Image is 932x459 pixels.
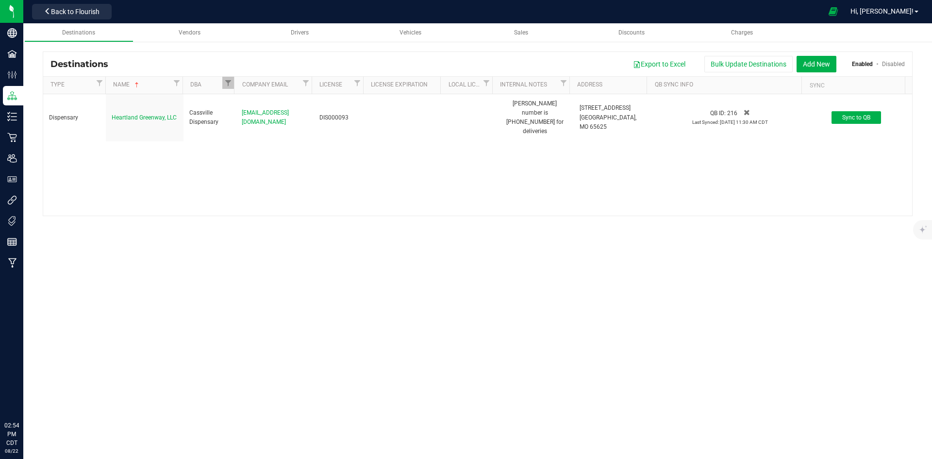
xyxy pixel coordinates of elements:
button: Bulk Update Destinations [704,56,793,72]
span: Last Synced: [692,119,719,125]
p: 02:54 PM CDT [4,421,19,447]
a: Type [50,81,93,89]
a: Internal Notes [500,81,558,89]
a: Filter [300,77,312,89]
a: Filter [222,77,234,89]
span: [DATE] 11:30 AM CDT [720,119,768,125]
span: Sales [514,29,528,36]
span: QB ID: [710,110,726,117]
a: DBA [190,81,222,89]
span: Charges [731,29,753,36]
a: Filter [558,77,569,89]
inline-svg: User Roles [7,174,17,184]
div: Cassville Dispensary [189,108,230,127]
span: [GEOGRAPHIC_DATA], MO 65625 [580,114,636,130]
th: Sync [801,77,905,94]
span: Destinations [62,29,95,36]
button: Sync to QB [832,111,881,124]
button: Back to Flourish [32,4,112,19]
inline-svg: Retail [7,133,17,142]
a: Address [577,81,643,89]
span: Drivers [291,29,309,36]
span: Open Ecommerce Menu [822,2,844,21]
iframe: Resource center [10,381,39,410]
a: Filter [481,77,492,89]
a: Filter [171,77,183,89]
a: Disabled [882,61,905,68]
a: License [319,81,351,89]
span: [EMAIL_ADDRESS][DOMAIN_NAME] [242,109,289,125]
div: [PERSON_NAME] number is [PHONE_NUMBER] for deliveries [501,98,568,137]
inline-svg: Users [7,153,17,163]
button: Add New [797,56,836,72]
inline-svg: Configuration [7,70,17,80]
inline-svg: Manufacturing [7,258,17,268]
a: Filter [94,77,105,89]
span: Sync to QB [842,114,870,121]
inline-svg: Reports [7,237,17,247]
a: QB Sync Info [655,81,798,89]
span: Vendors [179,29,200,36]
button: Export to Excel [627,56,692,72]
inline-svg: Integrations [7,195,17,205]
inline-svg: Inventory [7,112,17,121]
a: Company Email [242,81,300,89]
span: 216 [727,110,737,117]
div: DIS000093 [319,113,360,122]
span: Hi, [PERSON_NAME]! [850,7,914,15]
a: Local License [449,81,481,89]
inline-svg: Facilities [7,49,17,59]
a: Enabled [852,61,873,68]
p: 08/22 [4,447,19,455]
span: Destinations [50,59,116,69]
inline-svg: Tags [7,216,17,226]
span: Back to Flourish [51,8,100,16]
inline-svg: Distribution [7,91,17,101]
inline-svg: Company [7,28,17,38]
a: License Expiration [371,81,437,89]
span: Vehicles [399,29,421,36]
a: Filter [351,77,363,89]
span: Heartland Greenway, LLC [112,114,177,121]
span: Discounts [618,29,645,36]
div: Dispensary [49,113,100,122]
span: [STREET_ADDRESS] [580,104,631,111]
a: Name [113,81,171,89]
iframe: Resource center unread badge [29,380,40,391]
